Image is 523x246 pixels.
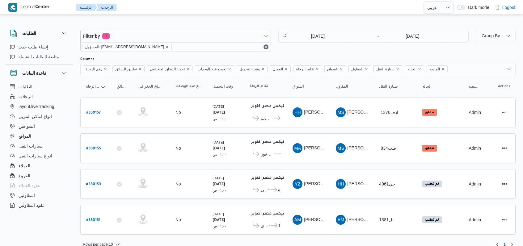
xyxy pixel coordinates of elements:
b: اجيليتى لوجيستيكس مصر اكتوبر [251,104,310,109]
span: المنصه [469,84,479,89]
button: Group By [476,30,516,42]
b: لم تطلب [425,218,439,222]
span: رقم الرحلة [83,65,110,72]
span: كارفور العاصمة الجديدة [278,186,282,194]
b: [DATE] [213,111,225,115]
span: وقت التحميل [213,84,233,89]
button: السواق [290,81,327,91]
h3: قاعدة البيانات [22,69,46,77]
button: رقم الرحلةSorted in descending order [83,81,108,91]
span: السواقين [19,123,35,130]
span: المقاول [348,65,371,72]
span: وقت التحميل [237,65,268,72]
span: [PERSON_NAME] [PERSON_NAME] [PERSON_NAME] [347,145,456,150]
span: Admin [469,110,481,115]
small: [DATE] [213,104,224,108]
span: لم تطلب [422,216,442,223]
span: الطلبات [19,83,32,90]
span: AM [294,215,301,225]
span: Admin [469,181,481,186]
button: عقود العملاء [7,181,70,190]
span: المقاولين [19,192,35,199]
button: متابعة الطلبات النشطة [7,52,70,62]
span: نل1381 [379,217,393,222]
span: عقود العملاء [19,182,40,189]
span: نقاط الرحلة [296,66,314,73]
b: اجيليتى لوجيستيكس مصر اكتوبر [251,212,310,216]
span: رقم الرحلة [86,66,102,73]
span: نقاط الرحلة [250,84,268,89]
iframe: chat widget [6,221,26,240]
button: layout.liveTracking [7,102,70,111]
b: # 330151 [86,218,100,223]
b: # 330155 [86,147,101,151]
span: تحديد النطاق الجغرافى [150,66,185,73]
b: لم تطلب [425,182,439,186]
button: Remove العميل from selection in this group [284,67,288,71]
div: Hada Hassan Hassan Muhammad Yousf [293,107,302,117]
span: الفروع [19,172,30,179]
button: Remove تجميع عدد الوحدات from selection in this group [228,67,231,71]
span: [PERSON_NAME] جمعه [347,181,394,186]
span: الحاله [405,65,424,72]
svg: Sorted in descending order [101,84,106,89]
span: Admin [469,146,481,151]
input: Press the down key to open a popover containing a calendar. [382,30,443,42]
span: [PERSON_NAME] [PERSON_NAME] [304,217,376,222]
a: #330153 [86,180,101,188]
b: [DATE] [213,182,225,187]
span: Admin [469,217,481,222]
span: انواع اماكن التنزيل [19,113,52,120]
span: Filter by [83,32,100,40]
button: Remove المنصه from selection in this group [441,67,445,71]
div: No [175,217,181,223]
span: العميل [273,66,283,73]
button: Actions [500,179,510,189]
span: كارفور مدينتى [261,186,267,194]
small: [DATE] [213,176,224,180]
span: جودز مارت عز العرب - [PERSON_NAME] [261,115,272,122]
span: layout.liveTracking [19,103,54,110]
span: المسؤول: mostafa.elrouby@illa.com.eg [82,44,172,50]
span: Dark mode [466,5,489,10]
div: Ahmad Mjadi Yousf Abadalrahamun [293,215,302,225]
span: بنده كورنيش المعادى [261,222,268,229]
button: سيارات النقل [7,141,70,151]
span: MA [294,143,301,153]
button: قاعدة البيانات [10,69,68,77]
span: Actions [498,84,510,89]
small: ٠١:٠٠ ص [213,188,227,192]
button: المواقع [7,131,70,141]
b: [DATE] [213,147,225,151]
span: سيارات النقل [19,142,43,150]
span: MS [338,143,344,153]
span: تجميع عدد الوحدات [198,66,226,73]
span: [PERSON_NAME] [PERSON_NAME] [347,217,420,222]
button: Logout [492,1,518,14]
button: Remove [262,43,270,51]
button: Open list of options [507,67,512,72]
a: #330155 [86,144,101,152]
small: ٠١:٠٠ ص [213,117,227,121]
button: remove selected entity [165,45,169,49]
span: سيارة النقل [373,65,402,72]
span: وقت التحميل [239,66,260,73]
span: المسؤول: [EMAIL_ADDRESS][DOMAIN_NAME] [85,44,164,50]
button: المقاول [333,81,370,91]
button: Remove تحديد النطاق الجغرافى from selection in this group [186,67,190,71]
button: تحديد النطاق الجغرافى [136,81,167,91]
button: إنشاء طلب جديد [7,42,70,52]
span: مخازن توفير اكتوبر قطعة 136 [278,222,282,229]
span: كارفور [PERSON_NAME] [261,150,273,158]
span: [PERSON_NAME] [PERSON_NAME] [PERSON_NAME] [347,110,456,115]
b: # 330153 [86,182,101,187]
div: Muhammad Slah Abad Alhada Abad Alhamaid [336,143,346,153]
span: الرحلات [19,93,33,100]
span: المواقع [19,132,31,140]
span: الحاله [422,84,431,89]
span: السواق [324,65,346,72]
div: No [175,181,181,187]
button: Remove الحاله from selection in this group [418,67,421,71]
button: Filter by1 active filters [81,30,271,42]
span: تجميع عدد الوحدات [175,84,201,89]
